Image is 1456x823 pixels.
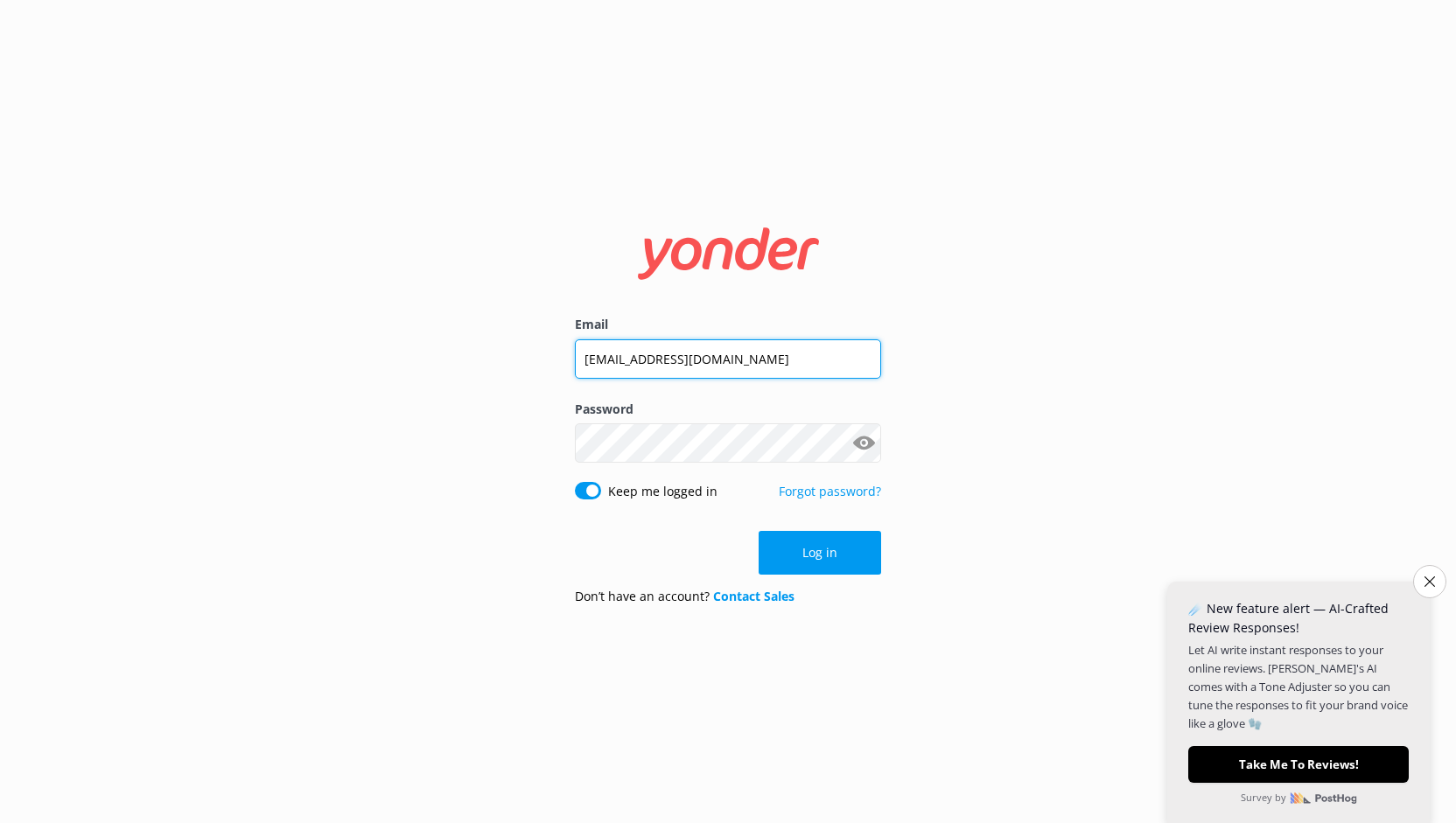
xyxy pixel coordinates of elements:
[575,587,794,606] p: Don’t have an account?
[713,588,794,604] a: Contact Sales
[575,315,881,334] label: Email
[608,482,717,501] label: Keep me logged in
[575,400,881,419] label: Password
[846,426,881,461] button: Show password
[575,339,881,379] input: user@emailaddress.com
[779,483,881,499] a: Forgot password?
[759,531,881,575] button: Log in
